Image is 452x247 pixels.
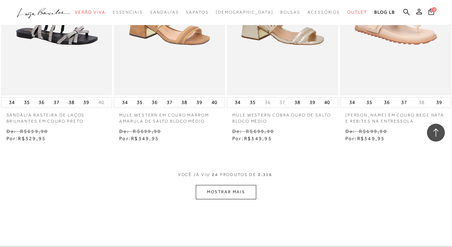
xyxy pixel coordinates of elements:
span: Por: [6,136,46,141]
span: R$329,95 [18,136,46,141]
span: VOCê JÁ VIU [178,172,210,178]
span: R$349,95 [131,136,159,141]
button: 39 [81,98,91,108]
a: BLOG LB [374,6,395,19]
span: 2.316 [258,172,273,185]
span: Sapatos [186,10,208,15]
span: BLOG LB [374,10,395,15]
span: R$349,95 [244,136,272,141]
button: 37 [165,98,175,108]
button: 35 [135,98,145,108]
small: De: [6,128,16,134]
button: 34 [120,98,130,108]
small: De: [345,128,355,134]
small: De: [119,128,129,134]
button: 37 [399,98,409,108]
a: MULE WESTERN COBRA OURO DE SALTO BLOCO MÉDIO [227,108,338,124]
span: 24 [212,172,218,185]
small: R$699,90 [359,128,387,134]
a: categoryNavScreenReaderText [307,6,340,19]
a: MULE WESTERN EM COURO MARROM AMARULA DE SALTO BLOCO MÉDIO [114,108,225,124]
button: 34 [347,98,357,108]
a: categoryNavScreenReaderText [347,6,367,19]
a: categoryNavScreenReaderText [113,6,143,19]
a: [PERSON_NAME] EM COURO BEGE NATA E REBITES NA ENTRESSOLA [340,108,451,124]
button: 35 [22,98,32,108]
button: 39 [434,98,444,108]
span: 0 [432,7,437,12]
button: 34 [7,98,17,108]
button: 40 [96,99,106,106]
button: 40 [322,98,332,108]
a: noSubCategoriesText [216,6,273,19]
span: Outlet [347,10,367,15]
button: 35 [364,98,374,108]
small: De: [232,128,242,134]
span: R$349,95 [357,136,385,141]
span: Por: [232,136,272,141]
span: [DEMOGRAPHIC_DATA] [216,10,273,15]
span: PRODUTOS DE [220,172,256,178]
button: 36 [382,98,392,108]
button: 36 [263,99,273,106]
small: R$699,90 [133,128,161,134]
button: 40 [209,98,219,108]
button: 38 [417,99,427,106]
a: categoryNavScreenReaderText [280,6,300,19]
span: Bolsas [280,10,300,15]
button: 36 [37,98,47,108]
small: R$659,90 [20,128,48,134]
span: Acessórios [307,10,340,15]
span: Verão Viva [75,10,106,15]
span: Por: [119,136,159,141]
button: 38 [292,98,302,108]
button: 35 [248,98,258,108]
a: categoryNavScreenReaderText [150,6,179,19]
button: MOSTRAR MAIS [196,185,256,199]
span: Por: [345,136,385,141]
span: Sandálias [150,10,179,15]
button: 38 [67,98,77,108]
a: categoryNavScreenReaderText [75,6,106,19]
button: 37 [52,98,62,108]
button: 36 [150,98,160,108]
button: 0 [426,8,436,18]
button: 38 [179,98,189,108]
span: Essenciais [113,10,143,15]
button: 34 [233,98,243,108]
button: 39 [194,98,204,108]
button: 37 [277,99,287,106]
a: categoryNavScreenReaderText [186,6,208,19]
a: SANDÁLIA RASTEIRA DE LAÇOS BRILHANTES EM COURO PRETO [1,108,112,124]
small: R$699,90 [246,128,274,134]
button: 39 [307,98,317,108]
